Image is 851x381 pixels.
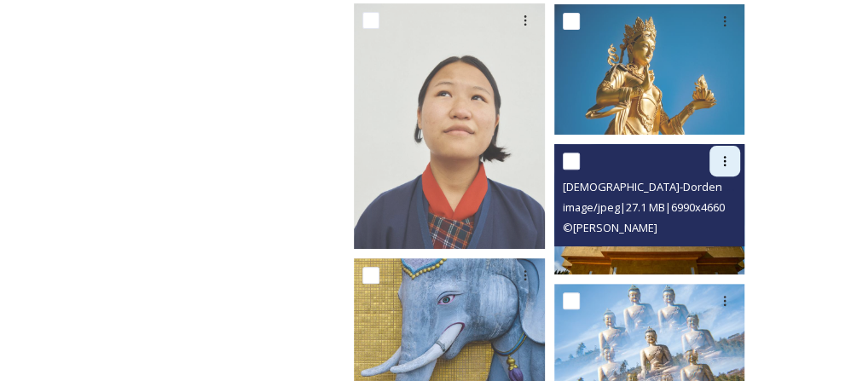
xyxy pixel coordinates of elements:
span: image/jpeg | 27.1 MB | 6990 x 4660 [563,199,725,215]
img: Buddha-Dordenma-Statue-by-Alicia-Warner-3.jpg [554,4,750,135]
img: _SCH2738_FINAL_RGB.jpg [354,3,550,249]
span: © [PERSON_NAME] [563,220,657,235]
